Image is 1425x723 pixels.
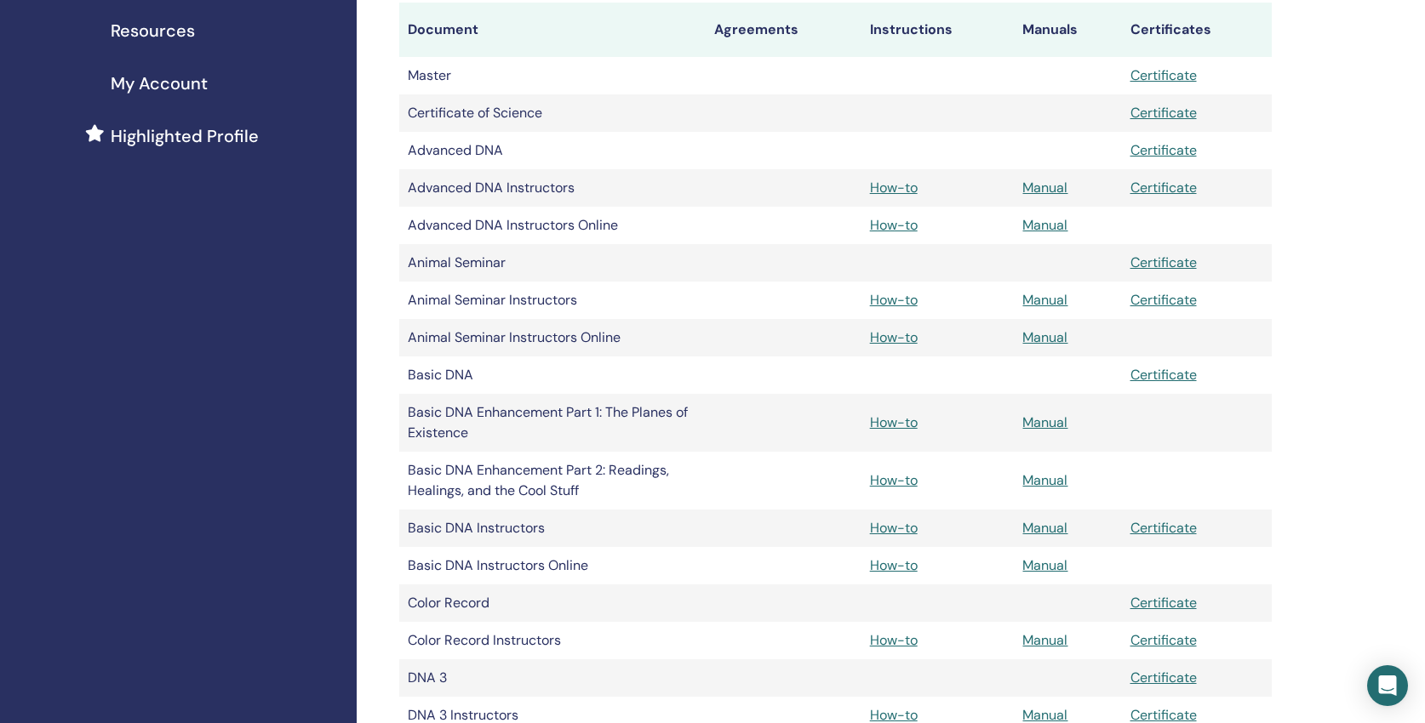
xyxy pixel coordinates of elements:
[870,328,918,346] a: How-to
[706,3,861,57] th: Agreements
[1367,665,1408,706] div: Open Intercom Messenger
[870,216,918,234] a: How-to
[399,94,706,132] td: Certificate of Science
[1130,179,1197,196] a: Certificate
[1122,3,1272,57] th: Certificates
[870,519,918,537] a: How-to
[111,71,208,96] span: My Account
[399,132,706,169] td: Advanced DNA
[1130,66,1197,84] a: Certificate
[1130,669,1197,686] a: Certificate
[870,413,918,431] a: How-to
[399,282,706,319] td: Animal Seminar Instructors
[1022,413,1067,431] a: Manual
[1022,471,1067,489] a: Manual
[870,471,918,489] a: How-to
[399,622,706,659] td: Color Record Instructors
[870,179,918,196] a: How-to
[1022,179,1067,196] a: Manual
[1130,291,1197,309] a: Certificate
[870,556,918,574] a: How-to
[399,3,706,57] th: Document
[1014,3,1121,57] th: Manuals
[1130,366,1197,384] a: Certificate
[1130,141,1197,159] a: Certificate
[399,244,706,282] td: Animal Seminar
[399,356,706,394] td: Basic DNA
[399,57,706,94] td: Master
[399,169,706,207] td: Advanced DNA Instructors
[399,584,706,622] td: Color Record
[111,123,259,149] span: Highlighted Profile
[1130,631,1197,649] a: Certificate
[399,394,706,452] td: Basic DNA Enhancement Part 1: The Planes of Existence
[399,452,706,510] td: Basic DNA Enhancement Part 2: Readings, Healings, and the Cool Stuff
[1022,519,1067,537] a: Manual
[1022,556,1067,574] a: Manual
[399,510,706,547] td: Basic DNA Instructors
[1022,631,1067,649] a: Manual
[1130,253,1197,271] a: Certificate
[399,207,706,244] td: Advanced DNA Instructors Online
[399,319,706,356] td: Animal Seminar Instructors Online
[399,659,706,697] td: DNA 3
[1022,328,1067,346] a: Manual
[1130,594,1197,612] a: Certificate
[111,18,195,43] span: Resources
[1130,519,1197,537] a: Certificate
[870,291,918,309] a: How-to
[1022,216,1067,234] a: Manual
[870,631,918,649] a: How-to
[861,3,1015,57] th: Instructions
[1022,291,1067,309] a: Manual
[1130,104,1197,122] a: Certificate
[399,547,706,584] td: Basic DNA Instructors Online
